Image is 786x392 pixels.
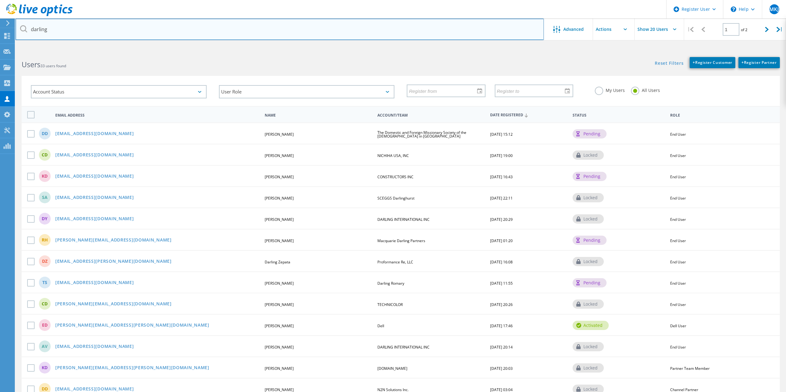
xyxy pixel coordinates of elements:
[670,217,686,222] span: End User
[490,366,513,371] span: [DATE] 20:03
[690,57,735,68] a: +Register Customer
[265,153,294,158] span: [PERSON_NAME]
[573,172,607,181] div: pending
[40,63,66,68] span: 33 users found
[490,153,513,158] span: [DATE] 19:00
[670,366,710,371] span: Partner Team Member
[490,174,513,179] span: [DATE] 16:43
[265,113,372,117] span: Name
[670,153,686,158] span: End User
[22,60,40,69] b: Users
[670,345,686,350] span: End User
[265,281,294,286] span: [PERSON_NAME]
[377,238,425,243] span: Macquarie Darling Partners
[573,278,607,287] div: pending
[693,60,695,65] b: +
[490,259,513,265] span: [DATE] 16:08
[655,61,683,66] a: Reset Filters
[595,87,625,93] label: My Users
[377,366,407,371] span: [DOMAIN_NAME]
[55,217,134,222] a: [EMAIL_ADDRESS][DOMAIN_NAME]
[670,302,686,307] span: End User
[670,323,686,328] span: Dell User
[573,129,607,138] div: pending
[15,19,544,40] input: Search users by name, email, company, etc.
[670,238,686,243] span: End User
[773,19,786,40] div: |
[265,366,294,371] span: [PERSON_NAME]
[265,132,294,137] span: [PERSON_NAME]
[55,131,134,137] a: [EMAIL_ADDRESS][DOMAIN_NAME]
[495,85,568,97] input: Register to
[573,363,604,373] div: locked
[42,302,48,306] span: CD
[377,259,413,265] span: Proformance Re, LLC
[670,281,686,286] span: End User
[265,196,294,201] span: [PERSON_NAME]
[407,85,480,97] input: Register from
[265,323,294,328] span: [PERSON_NAME]
[377,323,384,328] span: Dell
[490,302,513,307] span: [DATE] 20:26
[55,344,134,349] a: [EMAIL_ADDRESS][DOMAIN_NAME]
[42,280,47,285] span: TS
[693,60,732,65] span: Register Customer
[265,345,294,350] span: [PERSON_NAME]
[377,174,414,179] span: CONSTRUCTORS INC
[573,113,665,117] span: Status
[631,87,660,93] label: All Users
[42,344,48,349] span: AV
[573,193,604,202] div: locked
[490,132,513,137] span: [DATE] 15:12
[742,60,777,65] span: Register Partner
[219,85,395,98] div: User Role
[55,280,134,286] a: [EMAIL_ADDRESS][DOMAIN_NAME]
[573,214,604,224] div: locked
[490,196,513,201] span: [DATE] 22:11
[265,238,294,243] span: [PERSON_NAME]
[738,57,780,68] a: +Register Partner
[42,131,48,136] span: DD
[490,217,513,222] span: [DATE] 20:29
[670,132,686,137] span: End User
[265,174,294,179] span: [PERSON_NAME]
[573,299,604,309] div: locked
[769,7,779,12] span: MKJ
[55,153,134,158] a: [EMAIL_ADDRESS][DOMAIN_NAME]
[55,259,172,264] a: [EMAIL_ADDRESS][PERSON_NAME][DOMAIN_NAME]
[55,365,209,371] a: [PERSON_NAME][EMAIL_ADDRESS][PERSON_NAME][DOMAIN_NAME]
[377,281,404,286] span: Darling Romary
[377,113,485,117] span: Account/Team
[6,13,73,17] a: Live Optics Dashboard
[265,302,294,307] span: [PERSON_NAME]
[377,196,414,201] span: SCEGGS Darlinghurst
[670,113,770,117] span: Role
[490,113,567,117] span: Date Registered
[42,174,48,178] span: KD
[490,345,513,350] span: [DATE] 20:14
[42,238,48,242] span: RH
[55,174,134,179] a: [EMAIL_ADDRESS][DOMAIN_NAME]
[573,236,607,245] div: pending
[741,27,747,32] span: of 2
[490,323,513,328] span: [DATE] 17:46
[490,281,513,286] span: [DATE] 11:55
[573,257,604,266] div: locked
[670,259,686,265] span: End User
[55,387,134,392] a: [EMAIL_ADDRESS][DOMAIN_NAME]
[742,60,744,65] b: +
[42,365,48,370] span: KD
[670,196,686,201] span: End User
[55,195,134,200] a: [EMAIL_ADDRESS][DOMAIN_NAME]
[42,217,48,221] span: DY
[42,195,48,200] span: SA
[684,19,697,40] div: |
[377,153,409,158] span: NICHIHA USA, INC
[265,217,294,222] span: [PERSON_NAME]
[55,113,259,117] span: Email Address
[377,302,403,307] span: TECHNICOLOR
[670,174,686,179] span: End User
[55,238,172,243] a: [PERSON_NAME][EMAIL_ADDRESS][DOMAIN_NAME]
[42,259,48,263] span: DZ
[42,387,48,391] span: DD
